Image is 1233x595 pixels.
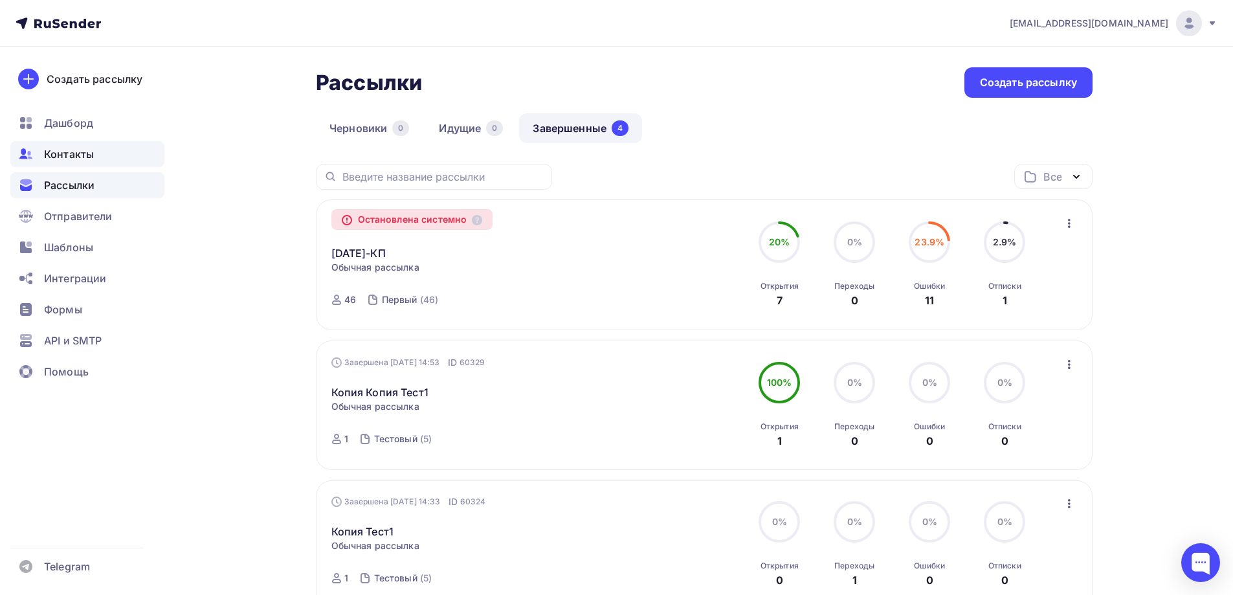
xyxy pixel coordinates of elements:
span: Формы [44,302,82,317]
div: Ошибки [914,421,945,432]
span: 23.9% [915,236,944,247]
div: (5) [420,432,432,445]
div: 0 [1001,572,1008,588]
div: Ошибки [914,281,945,291]
a: Контакты [10,141,164,167]
a: [EMAIL_ADDRESS][DOMAIN_NAME] [1010,10,1217,36]
a: Копия Копия Тест1 [331,385,428,400]
span: Telegram [44,559,90,574]
div: Завершена [DATE] 14:33 [331,495,486,508]
div: 0 [1001,433,1008,449]
a: Шаблоны [10,234,164,260]
div: 0 [926,433,933,449]
a: Идущие0 [425,113,517,143]
div: Создать рассылку [980,75,1077,90]
span: 2.9% [993,236,1017,247]
div: 4 [612,120,628,136]
div: 0 [851,293,858,308]
a: Формы [10,297,164,322]
a: Завершенные4 [519,113,642,143]
span: API и SMTP [44,333,102,348]
span: 0% [997,377,1012,388]
div: Тестовый [374,572,417,585]
div: Все [1043,169,1061,185]
div: Отписки [988,561,1021,571]
div: Тестовый [374,432,417,445]
span: ID [449,495,458,508]
span: 20% [769,236,790,247]
div: (5) [420,572,432,585]
a: Тестовый (5) [373,429,434,449]
span: 100% [767,377,792,388]
div: Открытия [761,281,799,291]
button: Все [1014,164,1093,189]
a: Черновики0 [316,113,423,143]
div: 1 [777,433,782,449]
div: Отписки [988,281,1021,291]
span: 0% [997,516,1012,527]
div: 1 [344,572,348,585]
div: Переходы [834,281,874,291]
div: 0 [392,120,409,136]
div: Первый [382,293,417,306]
span: 0% [922,516,937,527]
span: 0% [847,236,862,247]
h2: Рассылки [316,70,422,96]
div: Переходы [834,421,874,432]
div: 0 [851,433,858,449]
span: 0% [772,516,787,527]
span: Контакты [44,146,94,162]
a: Копия Тест1 [331,524,394,539]
div: Создать рассылку [47,71,142,87]
div: 1 [344,432,348,445]
a: [DATE]-КП [331,245,386,261]
span: 0% [847,516,862,527]
span: Отправители [44,208,113,224]
span: Помощь [44,364,89,379]
a: Первый (46) [381,289,439,310]
span: Интеграции [44,271,106,286]
div: Открытия [761,421,799,432]
div: Ошибки [914,561,945,571]
span: 60329 [460,356,485,369]
div: (46) [420,293,439,306]
span: Шаблоны [44,240,93,255]
span: [EMAIL_ADDRESS][DOMAIN_NAME] [1010,17,1168,30]
span: Обычная рассылка [331,261,419,274]
input: Введите название рассылки [342,170,544,184]
span: Дашборд [44,115,93,131]
span: 0% [847,377,862,388]
a: Рассылки [10,172,164,198]
div: 11 [925,293,934,308]
div: 0 [486,120,503,136]
a: Отправители [10,203,164,229]
span: Рассылки [44,177,94,193]
span: Обычная рассылка [331,400,419,413]
div: Переходы [834,561,874,571]
div: Отписки [988,421,1021,432]
div: 46 [344,293,356,306]
div: 0 [776,572,783,588]
span: ID [448,356,457,369]
div: Открытия [761,561,799,571]
div: 1 [1003,293,1007,308]
div: 0 [926,572,933,588]
div: Завершена [DATE] 14:53 [331,356,485,369]
span: 0% [922,377,937,388]
span: 60324 [460,495,486,508]
div: 1 [852,572,857,588]
div: 7 [777,293,783,308]
span: Обычная рассылка [331,539,419,552]
div: Остановлена системно [331,209,493,230]
a: Тестовый (5) [373,568,434,589]
a: Дашборд [10,110,164,136]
